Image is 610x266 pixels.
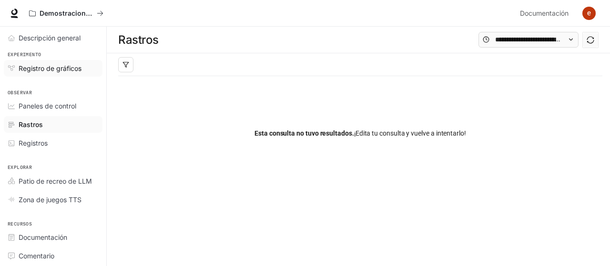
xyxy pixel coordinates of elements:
[4,30,102,46] a: Descripción general
[354,129,466,137] font: ¡Edita tu consulta y vuelve a intentarlo!
[8,221,32,227] font: Recursos
[8,164,32,170] font: Explorar
[4,60,102,77] a: Registro de gráficos
[8,51,41,58] font: Experimento
[4,247,102,264] a: Comentario
[4,116,102,133] a: Rastros
[8,89,32,96] font: Observar
[4,98,102,114] a: Paneles de control
[19,64,81,72] font: Registro de gráficos
[587,36,594,44] span: sincronización
[118,33,159,47] font: Rastros
[19,34,81,42] font: Descripción general
[4,135,102,151] a: Registros
[4,173,102,189] a: Patio de recreo de LLM
[582,7,596,20] img: Avatar de usuario
[25,4,108,23] button: Todos los espacios de trabajo
[4,191,102,208] a: Zona de juegos TTS
[520,9,569,17] font: Documentación
[516,4,576,23] a: Documentación
[19,139,48,147] font: Registros
[579,4,599,23] button: Avatar de usuario
[4,229,102,246] a: Documentación
[19,120,43,128] font: Rastros
[19,252,54,260] font: Comentario
[40,9,155,17] font: Demostraciones de IA en el mundo
[19,102,76,110] font: Paneles de control
[19,233,67,241] font: Documentación
[19,177,92,185] font: Patio de recreo de LLM
[254,129,354,137] font: Esta consulta no tuvo resultados.
[19,196,81,204] font: Zona de juegos TTS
